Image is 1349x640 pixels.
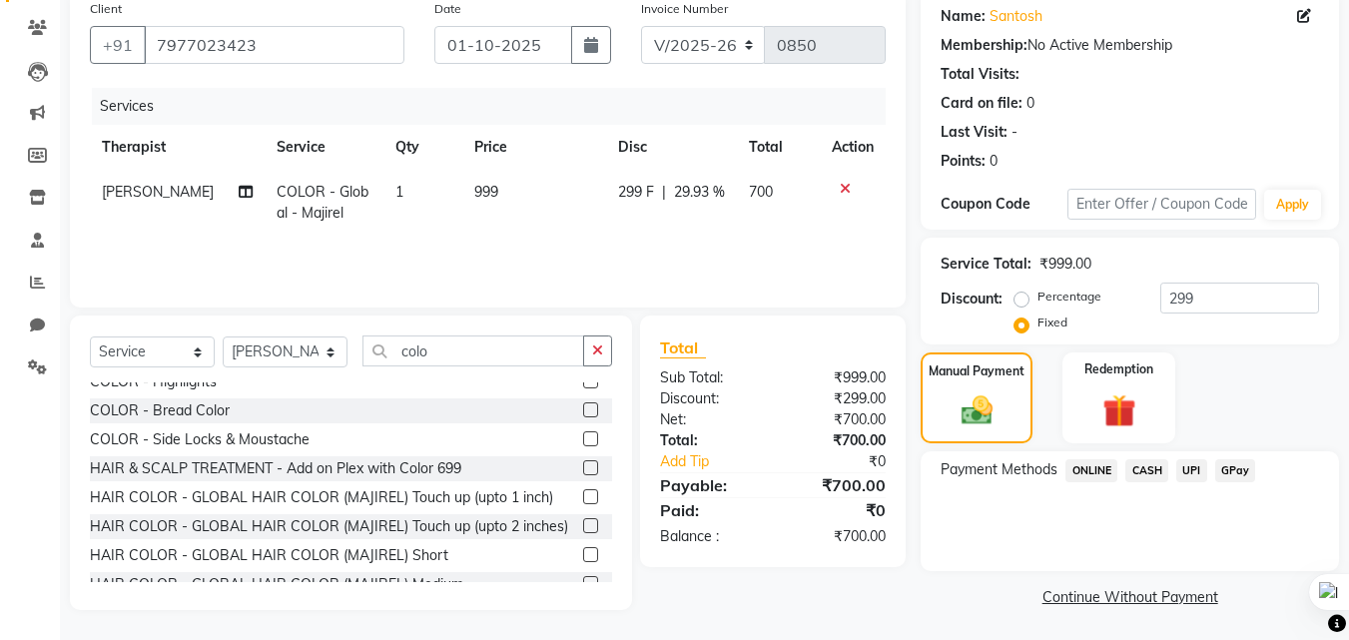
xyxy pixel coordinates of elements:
div: Discount: [645,388,773,409]
span: 29.93 % [674,182,725,203]
th: Price [462,125,605,170]
div: ₹700.00 [773,473,901,497]
button: +91 [90,26,146,64]
div: HAIR COLOR - GLOBAL HAIR COLOR (MAJIREL) Medium [90,574,463,595]
span: 299 F [618,182,654,203]
div: Services [92,88,901,125]
div: Net: [645,409,773,430]
div: Service Total: [941,254,1031,275]
div: Card on file: [941,93,1022,114]
div: 0 [990,151,998,172]
div: COLOR - Bread Color [90,400,230,421]
span: CASH [1125,459,1168,482]
input: Search by Name/Mobile/Email/Code [144,26,404,64]
div: ₹299.00 [773,388,901,409]
a: Continue Without Payment [925,587,1335,608]
span: GPay [1215,459,1256,482]
div: HAIR COLOR - GLOBAL HAIR COLOR (MAJIREL) Touch up (upto 1 inch) [90,487,553,508]
div: Paid: [645,498,773,522]
div: Membership: [941,35,1027,56]
label: Redemption [1084,360,1153,378]
div: HAIR COLOR - GLOBAL HAIR COLOR (MAJIREL) Touch up (upto 2 inches) [90,516,568,537]
span: | [662,182,666,203]
img: _cash.svg [952,392,1003,428]
th: Qty [383,125,462,170]
a: Santosh [990,6,1042,27]
label: Percentage [1037,288,1101,306]
div: ₹0 [795,451,902,472]
div: COLOR - Highlights [90,371,217,392]
th: Disc [606,125,737,170]
th: Action [820,125,886,170]
div: No Active Membership [941,35,1319,56]
div: Payable: [645,473,773,497]
div: ₹700.00 [773,409,901,430]
div: ₹700.00 [773,430,901,451]
div: - [1012,122,1017,143]
th: Therapist [90,125,265,170]
input: Enter Offer / Coupon Code [1067,189,1256,220]
th: Total [737,125,820,170]
label: Manual Payment [929,362,1024,380]
img: _gift.svg [1092,390,1146,431]
div: ₹0 [773,498,901,522]
div: Name: [941,6,986,27]
div: ₹999.00 [773,367,901,388]
a: Add Tip [645,451,794,472]
div: ₹700.00 [773,526,901,547]
span: 1 [395,183,403,201]
input: Search or Scan [362,335,584,366]
div: Balance : [645,526,773,547]
button: Apply [1264,190,1321,220]
div: 0 [1026,93,1034,114]
div: ₹999.00 [1039,254,1091,275]
div: Discount: [941,289,1003,310]
div: HAIR COLOR - GLOBAL HAIR COLOR (MAJIREL) Short [90,545,448,566]
div: Coupon Code [941,194,1066,215]
div: HAIR & SCALP TREATMENT - Add on Plex with Color 699 [90,458,461,479]
div: Total: [645,430,773,451]
span: UPI [1176,459,1207,482]
th: Service [265,125,383,170]
span: 999 [474,183,498,201]
div: Points: [941,151,986,172]
span: Total [660,337,706,358]
div: Total Visits: [941,64,1019,85]
div: Last Visit: [941,122,1008,143]
span: [PERSON_NAME] [102,183,214,201]
span: Payment Methods [941,459,1057,480]
span: 700 [749,183,773,201]
div: Sub Total: [645,367,773,388]
span: ONLINE [1065,459,1117,482]
label: Fixed [1037,314,1067,331]
span: COLOR - Global - Majirel [277,183,368,222]
div: COLOR - Side Locks & Moustache [90,429,310,450]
